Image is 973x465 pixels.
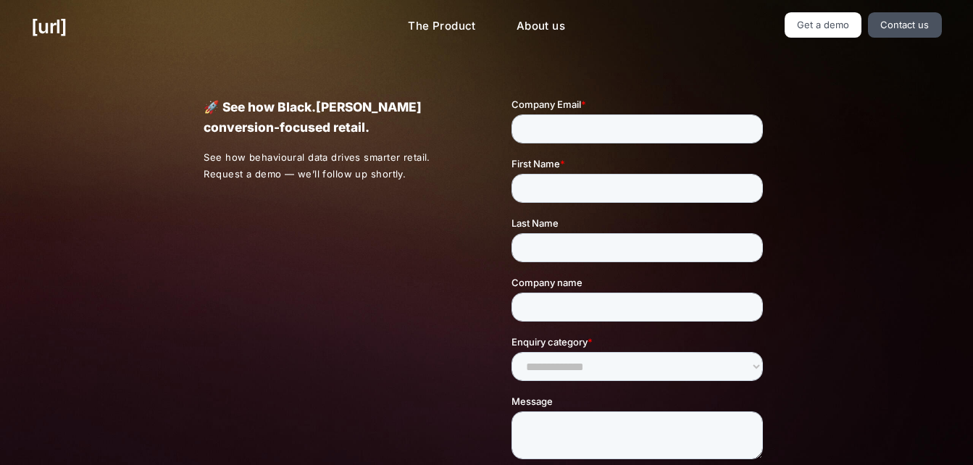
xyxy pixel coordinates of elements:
a: Get a demo [785,12,862,38]
a: Contact us [868,12,942,38]
p: 🚀 See how Black.[PERSON_NAME] conversion-focused retail. [204,97,461,138]
a: [URL] [31,12,67,41]
a: About us [505,12,577,41]
p: See how behavioural data drives smarter retail. Request a demo — we’ll follow up shortly. [204,149,462,183]
a: The Product [396,12,488,41]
